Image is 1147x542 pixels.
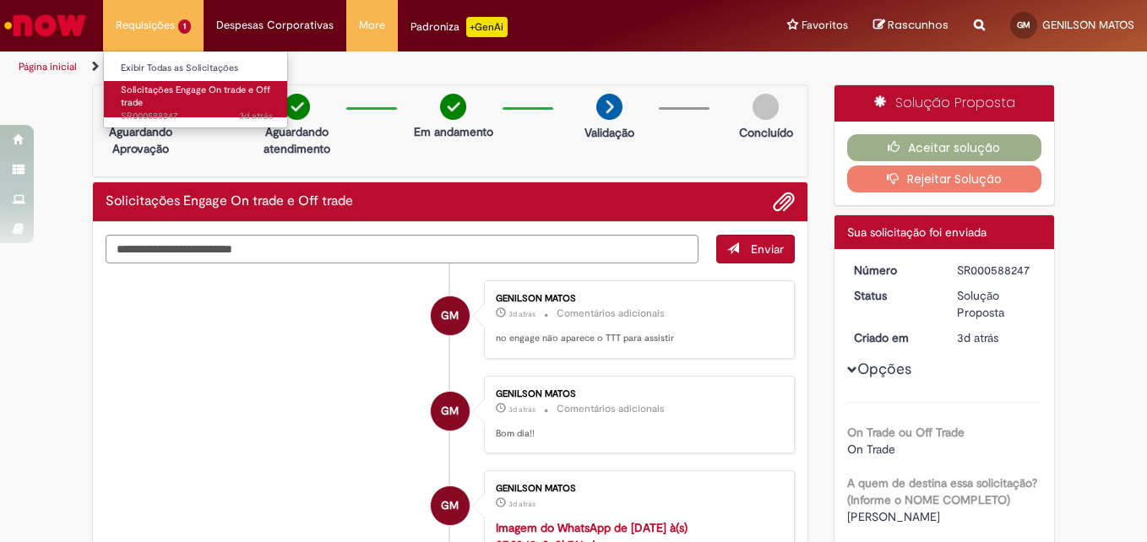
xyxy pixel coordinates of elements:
[496,389,777,399] div: GENILSON MATOS
[1042,18,1134,32] span: GENILSON MATOS
[104,81,290,117] a: Aberto SR000588247 : Solicitações Engage On trade e Off trade
[508,309,535,319] time: 26/09/2025 08:31:52
[847,509,940,524] span: [PERSON_NAME]
[739,124,793,141] p: Concluído
[441,295,459,336] span: GM
[116,17,175,34] span: Requisições
[847,165,1042,192] button: Rejeitar Solução
[957,330,998,345] time: 26/09/2025 08:29:24
[716,235,795,263] button: Enviar
[584,124,634,141] p: Validação
[841,262,945,279] dt: Número
[121,84,270,110] span: Solicitações Engage On trade e Off trade
[557,306,665,321] small: Comentários adicionais
[888,17,949,33] span: Rascunhos
[773,191,795,213] button: Adicionar anexos
[440,94,466,120] img: check-circle-green.png
[496,484,777,494] div: GENILSON MATOS
[508,499,535,509] span: 3d atrás
[957,262,1036,279] div: SR000588247
[957,330,998,345] span: 3d atrás
[508,404,535,415] span: 3d atrás
[496,332,777,345] p: no engage não aparece o TTT para assistir
[121,110,273,123] span: SR000588247
[414,123,493,140] p: Em andamento
[466,17,508,37] p: +GenAi
[834,85,1055,122] div: Solução Proposta
[847,225,987,240] span: Sua solicitação foi enviada
[2,8,89,42] img: ServiceNow
[508,404,535,415] time: 26/09/2025 08:31:29
[841,287,945,304] dt: Status
[847,442,895,457] span: On Trade
[847,475,1037,507] b: A quem de destina essa solicitação? (Informe o NOME COMPLETO)
[557,402,665,416] small: Comentários adicionais
[841,329,945,346] dt: Criado em
[178,19,191,34] span: 1
[431,296,470,335] div: GENILSON MATOS
[1017,19,1030,30] span: GM
[847,134,1042,161] button: Aceitar solução
[496,294,777,304] div: GENILSON MATOS
[596,94,622,120] img: arrow-next.png
[216,17,334,34] span: Despesas Corporativas
[751,241,784,257] span: Enviar
[104,59,290,78] a: Exibir Todas as Solicitações
[441,391,459,431] span: GM
[496,427,777,441] p: Bom dia!!
[103,51,288,128] ul: Requisições
[847,425,965,440] b: On Trade ou Off Trade
[957,329,1036,346] div: 26/09/2025 08:29:24
[873,18,949,34] a: Rascunhos
[13,51,752,83] ul: Trilhas de página
[957,287,1036,321] div: Solução Proposta
[431,486,470,525] div: GENILSON MATOS
[284,94,310,120] img: check-circle-green.png
[239,110,273,122] span: 3d atrás
[753,94,779,120] img: img-circle-grey.png
[508,499,535,509] time: 26/09/2025 08:31:03
[410,17,508,37] div: Padroniza
[431,392,470,431] div: GENILSON MATOS
[106,194,353,209] h2: Solicitações Engage On trade e Off trade Histórico de tíquete
[441,485,459,526] span: GM
[802,17,848,34] span: Favoritos
[239,110,273,122] time: 26/09/2025 08:31:52
[106,235,699,263] textarea: Digite sua mensagem aqui...
[256,123,338,157] p: Aguardando atendimento
[19,60,77,73] a: Página inicial
[359,17,385,34] span: More
[100,123,182,157] p: Aguardando Aprovação
[508,309,535,319] span: 3d atrás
